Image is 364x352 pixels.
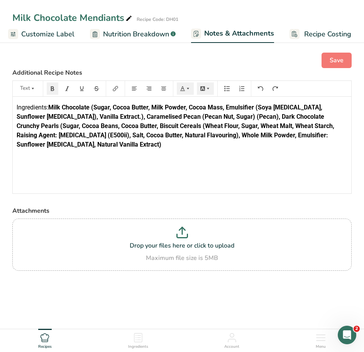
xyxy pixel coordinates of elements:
span: Ingredients: [17,104,48,111]
span: Milk Chocolate (Sugar, Cocoa Butter, Milk Powder, Cocoa Mass, Emulsifier (Soya [MEDICAL_DATA], Su... [17,104,336,148]
a: Nutrition Breakdown [90,26,176,43]
span: Notes & Attachments [204,28,274,39]
div: Maximum file size is 5MB [14,253,350,263]
a: Notes & Attachments [191,25,274,43]
button: Save [322,53,352,68]
span: Ingredients [128,344,148,350]
span: Menu [316,344,326,350]
label: Additional Recipe Notes [12,68,352,77]
span: Account [224,344,239,350]
p: Drop your files here or click to upload [14,241,350,250]
button: Text [16,82,39,95]
a: Account [224,329,239,350]
span: Attachments [12,207,49,215]
a: Recipes [38,329,52,350]
iframe: Intercom live chat [338,326,356,344]
span: Recipes [38,344,52,350]
span: Customize Label [21,29,74,39]
span: Save [330,56,344,65]
span: Recipe Costing [304,29,351,39]
span: Nutrition Breakdown [103,29,169,39]
div: Recipe Code: DH01 [137,16,178,23]
a: Recipe Costing [290,26,351,43]
a: Ingredients [128,329,148,350]
a: Customize Label [8,26,74,43]
span: 2 [354,326,360,332]
div: Milk Chocolate Mendiants [12,11,134,25]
